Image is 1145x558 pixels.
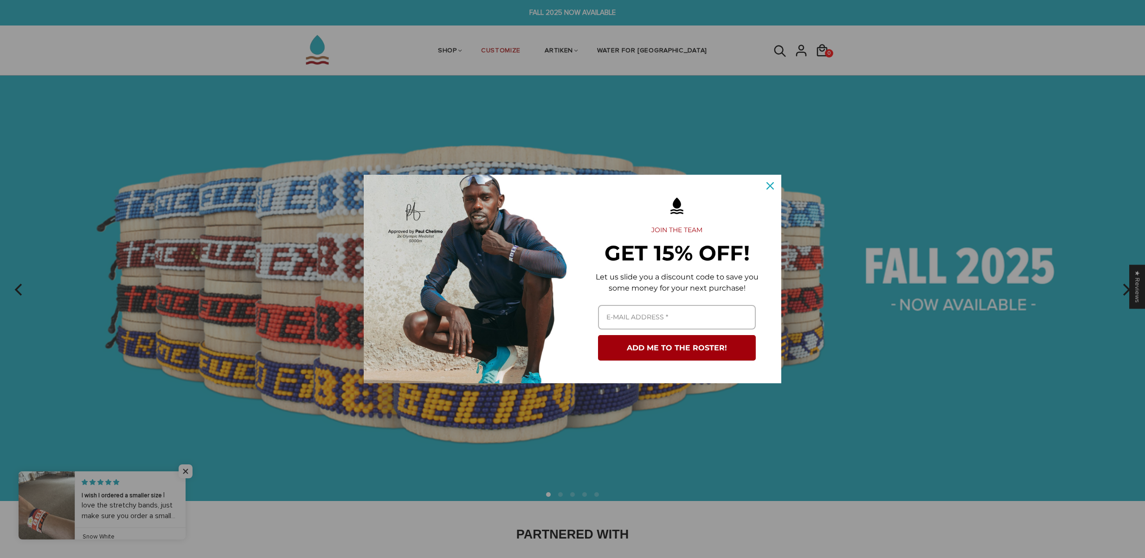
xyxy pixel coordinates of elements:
[587,226,766,235] h2: JOIN THE TEAM
[598,335,756,361] button: ADD ME TO THE ROSTER!
[605,240,750,266] strong: GET 15% OFF!
[598,305,756,330] input: Email field
[766,182,774,190] svg: close icon
[587,272,766,294] p: Let us slide you a discount code to save you some money for your next purchase!
[759,175,781,197] button: Close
